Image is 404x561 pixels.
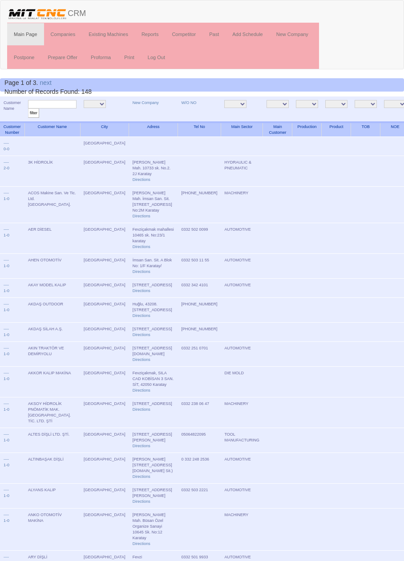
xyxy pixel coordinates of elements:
a: 0 [7,518,9,523]
a: Existing Machines [82,23,135,45]
td: AKSOY HİDROLİK PNÖMATİK MAK. [GEOGRAPHIC_DATA]. TİC. LTD. ŞTİ [24,397,80,428]
td: [STREET_ADDRESS] [129,397,178,428]
td: 0 332 248 2536 [178,453,221,484]
td: AUTOMOTIVE [221,484,263,509]
td: [GEOGRAPHIC_DATA] [80,298,129,323]
a: 0 [7,463,9,467]
td: 3K HİDROLİK [24,156,80,187]
a: ---- [4,513,9,517]
a: ---- [4,227,9,232]
img: header.png [7,7,68,20]
a: New Company [133,100,159,105]
a: Log Out [141,46,172,68]
a: 1 [4,463,6,467]
th: Customer Name [24,122,80,137]
td: 0332 503 11 55 [178,254,221,279]
a: Directions [133,388,150,393]
a: 0 [7,233,9,237]
td: [PHONE_NUMBER] [178,187,221,223]
td: ALTES DİŞLİ LTD. ŞTİ. [24,428,80,453]
td: 0332 238 06 47 [178,397,221,428]
a: 0 [7,166,9,170]
td: [GEOGRAPHIC_DATA] [80,342,129,367]
a: 1 [4,438,6,442]
a: Prepare Offer [41,46,84,68]
td: Fevziçakmak mahallesi 10465 sk. No:23/1 karatay [129,223,178,254]
td: [STREET_ADDRESS] [129,323,178,342]
a: ---- [4,191,9,195]
a: Directions [133,333,150,337]
a: ---- [4,432,9,437]
a: 1 [4,264,6,268]
a: Directions [133,177,150,182]
td: [PERSON_NAME] Mah. Büsan Özel Organize Sanayi 10645 Sk. No:12 Karatay [129,509,178,551]
td: [GEOGRAPHIC_DATA] [80,156,129,187]
td: [GEOGRAPHIC_DATA] [80,137,129,156]
a: 1 [4,196,6,201]
th: Main Customer [263,122,292,137]
td: AKAY MODEL KALIP [24,279,80,298]
a: ---- [4,371,9,375]
a: 0 [7,407,9,412]
a: Directions [133,357,150,362]
td: Huğlu, 43208. [STREET_ADDRESS] [129,298,178,323]
td: [GEOGRAPHIC_DATA] [80,279,129,298]
td: 0332 503 2221 [178,484,221,509]
td: AER DİESEL [24,223,80,254]
input: filter [28,108,39,118]
a: Directions [133,244,150,249]
a: 1 [4,352,6,356]
a: ---- [4,283,9,287]
a: 0 [7,493,9,498]
a: next [40,79,51,86]
a: Directions [133,289,150,293]
a: Add Schedule [226,23,270,45]
th: City [80,122,129,137]
a: 0 [7,438,9,442]
a: CRM [0,0,93,23]
a: ---- [4,258,9,262]
a: 2 [4,166,6,170]
td: [PERSON_NAME] Mah. 10733 sk. No.2. 2J Karatay [129,156,178,187]
a: 1 [4,333,6,337]
a: Main Page [7,23,44,45]
span: Number of Records Found: 148 [4,79,92,95]
td: [PERSON_NAME][STREET_ADDRESS][DOMAIN_NAME] Sit.) [129,453,178,484]
a: ---- [4,401,9,406]
td: [GEOGRAPHIC_DATA] [80,484,129,509]
a: Directions [133,499,150,504]
td: HYDRAULIC & PNEUMATIC [221,156,263,187]
td: [GEOGRAPHIC_DATA] [80,453,129,484]
a: 1 [4,493,6,498]
a: Competitor [165,23,202,45]
td: [STREET_ADDRESS][PERSON_NAME] [129,484,178,509]
a: ---- [4,555,9,559]
td: ACOS Makine San. Ve Tic. Ltd. [GEOGRAPHIC_DATA]. [24,187,80,223]
a: 1 [4,289,6,293]
td: [PERSON_NAME] Mah. İmsan San. Sit. [STREET_ADDRESS] No:2M Karatay [129,187,178,223]
td: AUTOMOTIVE [221,279,263,298]
a: Companies [44,23,82,45]
a: ---- [4,302,9,306]
a: ---- [4,141,9,145]
a: ---- [4,457,9,461]
a: Past [202,23,226,45]
td: [STREET_ADDRESS] [129,279,178,298]
td: [STREET_ADDRESS][DOMAIN_NAME] [129,342,178,367]
a: 0 [7,196,9,201]
a: Proforma [84,46,117,68]
td: DIE MOLD [221,367,263,397]
a: 0 [7,308,9,312]
th: Product [322,122,351,137]
a: ---- [4,327,9,331]
a: 0 [7,333,9,337]
a: W/O NO [181,100,196,105]
td: AUTOMOTIVE [221,342,263,367]
a: 0 [4,147,6,151]
td: AKDAŞ OUTDOOR [24,298,80,323]
a: Reports [135,23,166,45]
td: 0332 342 4101 [178,279,221,298]
td: AKIN TRAKTÖR VE DEMİRYOLU [24,342,80,367]
td: [GEOGRAPHIC_DATA] [80,367,129,397]
a: ---- [4,488,9,492]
